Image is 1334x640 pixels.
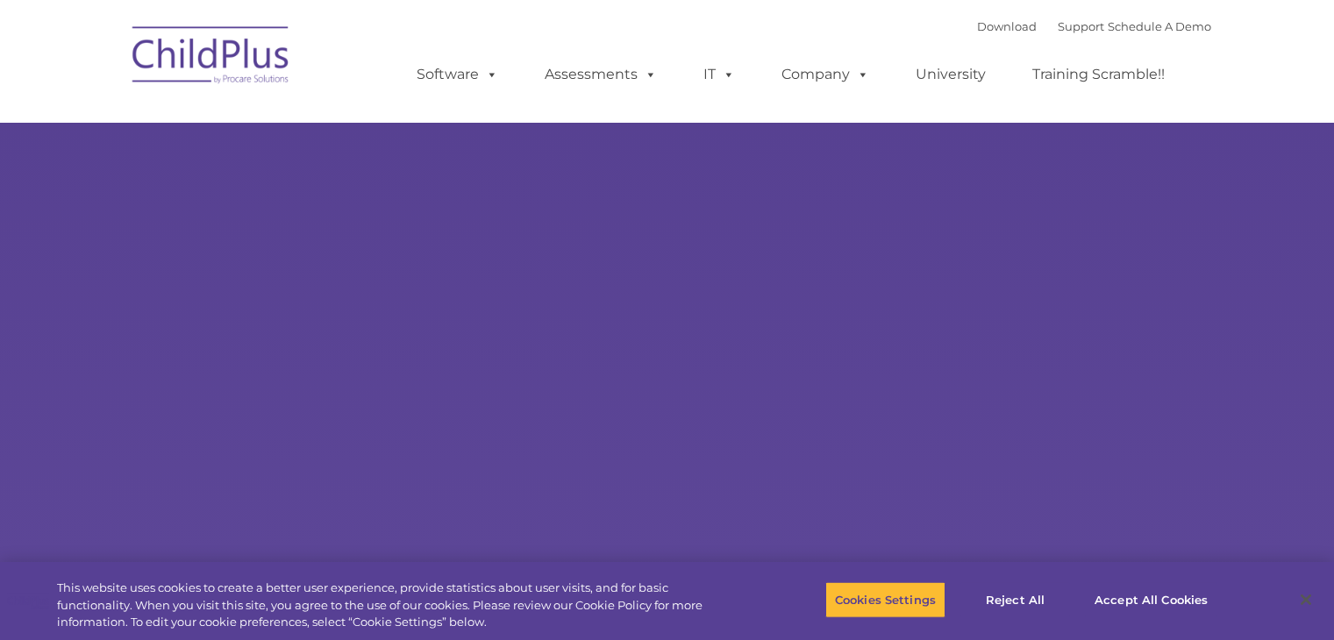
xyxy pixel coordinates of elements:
button: Close [1287,580,1325,619]
font: | [977,19,1211,33]
button: Cookies Settings [825,581,945,618]
button: Accept All Cookies [1085,581,1217,618]
a: Company [764,57,887,92]
button: Reject All [960,581,1070,618]
a: Training Scramble!! [1015,57,1182,92]
img: ChildPlus by Procare Solutions [124,14,299,102]
a: Assessments [527,57,674,92]
div: This website uses cookies to create a better user experience, provide statistics about user visit... [57,580,734,631]
a: University [898,57,1003,92]
a: Schedule A Demo [1108,19,1211,33]
a: Software [399,57,516,92]
a: Download [977,19,1037,33]
a: IT [686,57,753,92]
a: Support [1058,19,1104,33]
